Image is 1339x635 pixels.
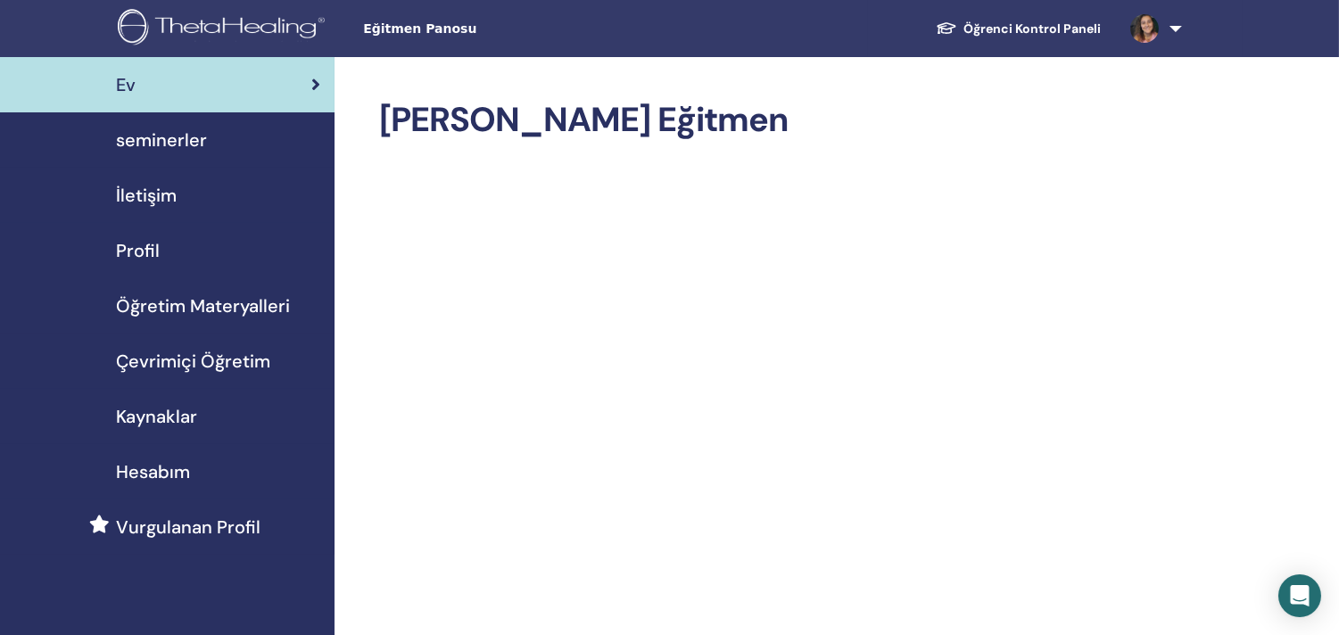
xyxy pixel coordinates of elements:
img: graduation-cap-white.svg [936,21,957,36]
span: Vurgulanan Profil [116,514,260,540]
span: Profil [116,237,160,264]
img: default.jpg [1130,14,1159,43]
h2: [PERSON_NAME] Eğitmen [379,100,1178,141]
span: Çevrimiçi Öğretim [116,348,270,375]
span: Eğitmen Panosu [363,20,631,38]
span: Ev [116,71,136,98]
a: Öğrenci Kontrol Paneli [922,12,1116,45]
span: Kaynaklar [116,403,197,430]
span: İletişim [116,182,177,209]
span: Öğretim Materyalleri [116,293,290,319]
div: Open Intercom Messenger [1278,574,1321,617]
span: seminerler [116,127,207,153]
span: Hesabım [116,458,190,485]
img: logo.png [118,9,331,49]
